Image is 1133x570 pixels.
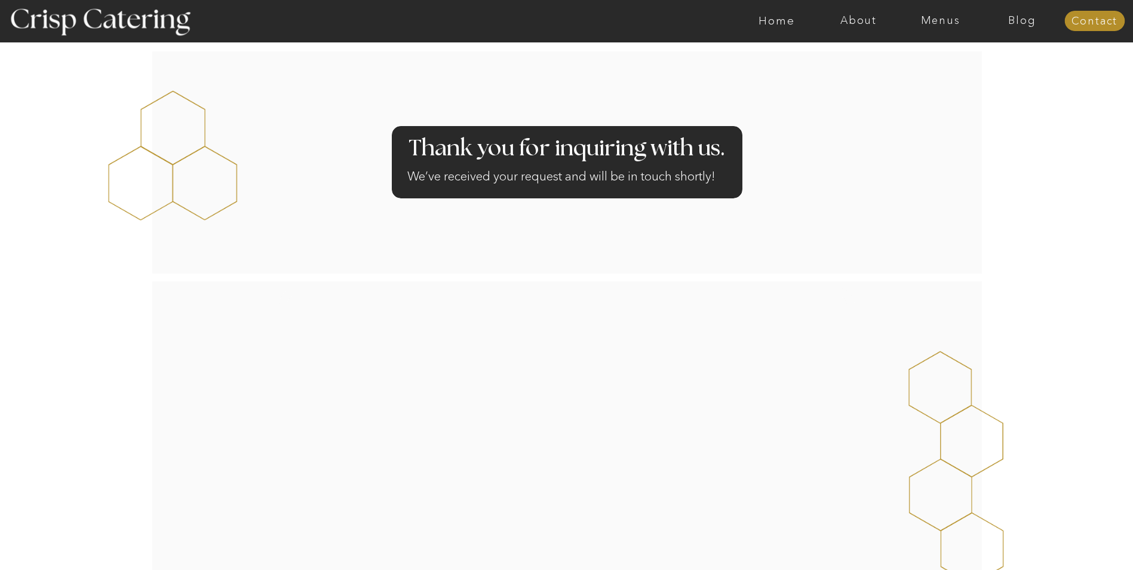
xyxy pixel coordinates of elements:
[1064,16,1125,27] a: Contact
[407,167,726,191] h2: We’ve received your request and will be in touch shortly!
[981,15,1063,27] a: Blog
[736,15,818,27] a: Home
[407,137,727,161] h2: Thank you for inquiring with us.
[1014,510,1133,570] iframe: podium webchat widget bubble
[818,15,899,27] a: About
[899,15,981,27] a: Menus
